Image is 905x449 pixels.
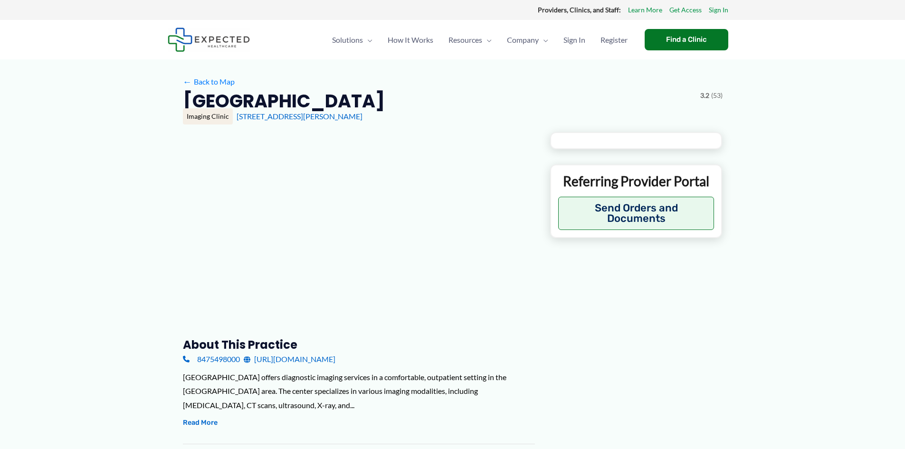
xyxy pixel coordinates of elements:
[556,23,593,57] a: Sign In
[244,352,335,366] a: [URL][DOMAIN_NAME]
[700,89,709,102] span: 3.2
[183,108,233,124] div: Imaging Clinic
[363,23,372,57] span: Menu Toggle
[168,28,250,52] img: Expected Healthcare Logo - side, dark font, small
[324,23,635,57] nav: Primary Site Navigation
[183,417,218,429] button: Read More
[332,23,363,57] span: Solutions
[183,337,535,352] h3: About this practice
[593,23,635,57] a: Register
[324,23,380,57] a: SolutionsMenu Toggle
[482,23,492,57] span: Menu Toggle
[709,4,728,16] a: Sign In
[600,23,628,57] span: Register
[499,23,556,57] a: CompanyMenu Toggle
[558,172,714,190] p: Referring Provider Portal
[441,23,499,57] a: ResourcesMenu Toggle
[538,6,621,14] strong: Providers, Clinics, and Staff:
[183,75,235,89] a: ←Back to Map
[183,89,385,113] h2: [GEOGRAPHIC_DATA]
[380,23,441,57] a: How It Works
[711,89,723,102] span: (53)
[448,23,482,57] span: Resources
[507,23,539,57] span: Company
[669,4,702,16] a: Get Access
[237,112,362,121] a: [STREET_ADDRESS][PERSON_NAME]
[539,23,548,57] span: Menu Toggle
[628,4,662,16] a: Learn More
[183,77,192,86] span: ←
[645,29,728,50] a: Find a Clinic
[563,23,585,57] span: Sign In
[558,197,714,230] button: Send Orders and Documents
[388,23,433,57] span: How It Works
[183,370,535,412] div: [GEOGRAPHIC_DATA] offers diagnostic imaging services in a comfortable, outpatient setting in the ...
[183,352,240,366] a: 8475498000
